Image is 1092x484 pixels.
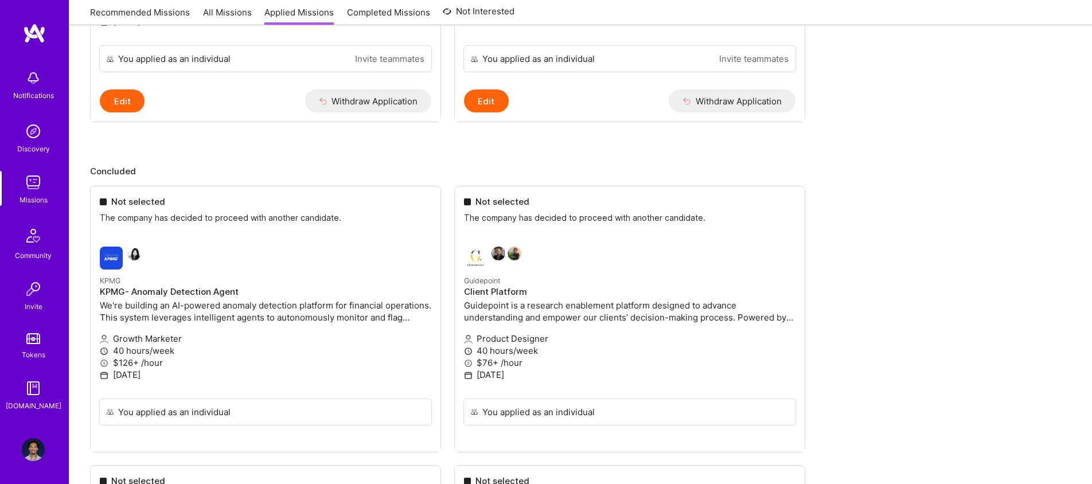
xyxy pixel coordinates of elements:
[22,377,45,400] img: guide book
[464,89,509,112] button: Edit
[22,438,45,461] img: User Avatar
[22,67,45,89] img: bell
[305,89,432,112] button: Withdraw Application
[23,23,46,44] img: logo
[90,165,1071,177] p: Concluded
[19,194,48,206] div: Missions
[25,300,42,313] div: Invite
[19,438,48,461] a: User Avatar
[355,53,424,65] a: Invite teammates
[482,53,595,65] div: You applied as an individual
[17,143,50,155] div: Discovery
[669,89,795,112] button: Withdraw Application
[19,222,47,249] img: Community
[22,278,45,300] img: Invite
[264,6,334,25] a: Applied Missions
[90,6,190,25] a: Recommended Missions
[22,120,45,143] img: discovery
[6,400,61,412] div: [DOMAIN_NAME]
[22,171,45,194] img: teamwork
[443,5,514,25] a: Not Interested
[347,6,430,25] a: Completed Missions
[15,249,52,261] div: Community
[203,6,252,25] a: All Missions
[26,333,40,344] img: tokens
[100,89,145,112] button: Edit
[22,349,45,361] div: Tokens
[719,53,789,65] a: Invite teammates
[118,53,231,65] div: You applied as an individual
[13,89,54,102] div: Notifications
